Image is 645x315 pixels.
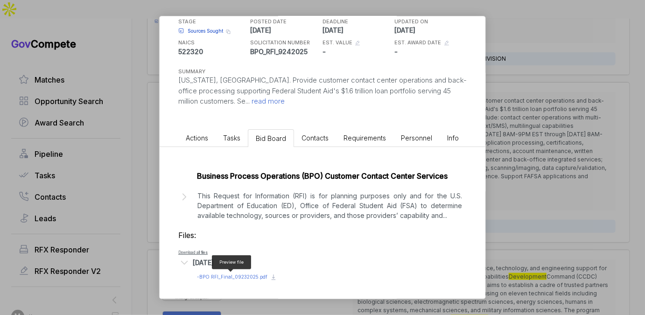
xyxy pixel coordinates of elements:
h5: STAGE [178,18,248,26]
p: BPO_RFI_9242025 [251,47,321,56]
p: [DATE] [322,25,393,35]
p: 522320 [178,47,248,56]
span: - BPO RFI_Final_09232025.pdf [197,274,267,280]
p: - [322,47,393,56]
span: Actions [186,134,208,142]
h5: SOLICITATION NUMBER [251,39,321,47]
h5: EST. VALUE [322,39,352,47]
span: Personnel [401,134,432,142]
a: Business Process Operations (BPO) Customer Contact Center Services [197,171,448,181]
span: Bid Board [256,134,286,142]
h5: UPDATED ON [395,18,465,26]
span: Tasks [223,134,240,142]
p: This Request for Information (RFI) is for planning purposes only and for the U.S. Department of E... [197,191,462,220]
span: Requirements [344,134,386,142]
h5: POSTED DATE [251,18,321,26]
div: [DATE] [193,258,214,267]
a: Sources Sought [178,28,223,35]
span: read more [250,97,285,105]
p: [DATE] [251,25,321,35]
span: Info [447,134,459,142]
h5: EST. AWARD DATE [395,39,442,47]
p: - [395,47,465,56]
h5: NAICS [178,39,248,47]
span: Contacts [301,134,329,142]
p: [DATE] [395,25,465,35]
h3: Files: [178,230,467,241]
h5: SUMMARY [178,68,452,76]
span: Sources Sought [188,28,223,35]
a: Download all files [178,250,208,255]
h5: DEADLINE [322,18,393,26]
p: [US_STATE], [GEOGRAPHIC_DATA]. Provide customer contact center operations and back-office process... [178,75,467,107]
